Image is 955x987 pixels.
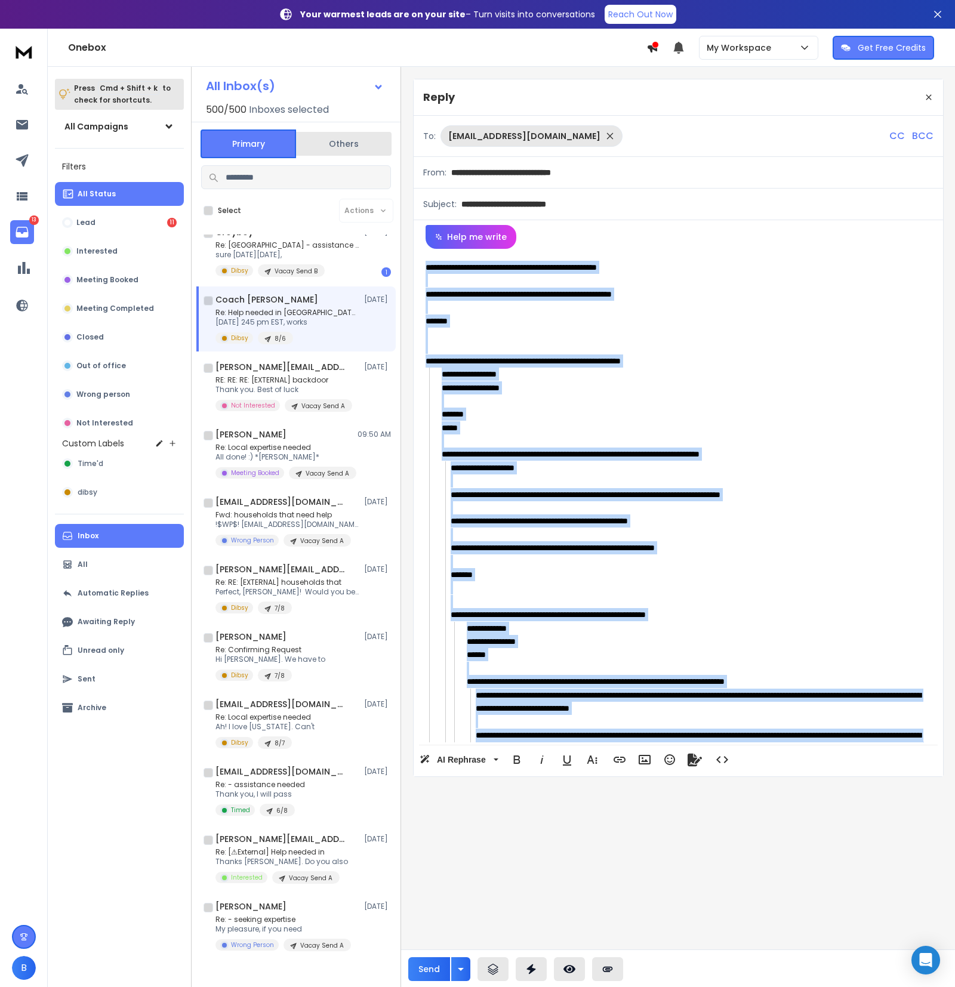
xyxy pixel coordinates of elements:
button: Help me write [426,225,516,249]
p: [DATE] [364,497,391,507]
button: Inbox [55,524,184,548]
p: [DATE] [364,767,391,776]
p: Sent [78,674,95,684]
h1: [EMAIL_ADDRESS][DOMAIN_NAME] [215,496,347,508]
span: 500 / 500 [206,103,247,117]
p: [EMAIL_ADDRESS][DOMAIN_NAME] [448,130,600,142]
p: Automatic Replies [78,588,149,598]
p: Re: - assistance needed [215,780,305,789]
p: My pleasure, if you need [215,924,351,934]
p: Re: Help needed in [GEOGRAPHIC_DATA] [215,308,359,317]
h1: [PERSON_NAME] [215,631,286,643]
span: Time'd [78,459,103,468]
button: Others [296,131,392,157]
h1: [PERSON_NAME][EMAIL_ADDRESS][PERSON_NAME][DOMAIN_NAME] [215,833,347,845]
p: Not Interested [76,418,133,428]
p: Vacay Send A [301,402,345,411]
p: !$WP$! [EMAIL_ADDRESS][DOMAIN_NAME] ---------- Forwarded message --------- From: [PERSON_NAME] [215,520,359,529]
button: Meeting Completed [55,297,184,320]
button: Out of office [55,354,184,378]
p: Vacay Send A [289,874,332,883]
strong: Your warmest leads are on your site [300,8,466,20]
p: Dibsy [231,334,248,343]
h1: Coach [PERSON_NAME] [215,294,318,306]
h1: Onebox [68,41,646,55]
p: Thanks [PERSON_NAME]. Do you also [215,857,348,866]
span: Cmd + Shift + k [98,81,159,95]
h1: [PERSON_NAME][EMAIL_ADDRESS][DOMAIN_NAME] [215,563,347,575]
p: Dibsy [231,266,248,275]
button: AI Rephrase [417,748,501,772]
p: [DATE] [364,699,391,709]
a: Reach Out Now [605,5,676,24]
p: 6/8 [276,806,288,815]
h3: Filters [55,158,184,175]
p: 7/8 [275,604,285,613]
p: Interested [76,246,118,256]
div: 11 [167,218,177,227]
p: Re: RE: [EXTERNAL] households that [215,578,359,587]
p: Re: [GEOGRAPHIC_DATA] - assistance needed [215,240,359,250]
button: More Text [581,748,603,772]
p: Thank you. Best of luck [215,385,352,394]
p: Dibsy [231,671,248,680]
h1: [EMAIL_ADDRESS][DOMAIN_NAME] [215,698,347,710]
p: Re: Local expertise needed [215,713,315,722]
p: Vacay Send A [306,469,349,478]
p: Dibsy [231,738,248,747]
p: [DATE] [364,295,391,304]
h1: [EMAIL_ADDRESS][DOMAIN_NAME] [215,766,347,778]
p: Perfect, [PERSON_NAME]! Would you be interested [215,587,359,597]
p: To: [423,130,436,142]
h1: All Inbox(s) [206,80,275,92]
h3: Custom Labels [62,437,124,449]
p: Meeting Booked [231,468,279,477]
p: Inbox [78,531,98,541]
button: Emoticons [658,748,681,772]
p: BCC [912,129,934,143]
button: Archive [55,696,184,720]
p: All [78,560,88,569]
p: Lead [76,218,95,227]
div: 1 [381,267,391,277]
button: Sent [55,667,184,691]
p: Timed [231,806,250,815]
p: 09:50 AM [358,430,391,439]
p: – Turn visits into conversations [300,8,595,20]
span: AI Rephrase [435,755,488,765]
button: B [12,956,36,980]
button: Signature [683,748,706,772]
button: All Campaigns [55,115,184,138]
p: All done! :) *[PERSON_NAME]* [215,452,356,462]
button: Time'd [55,452,184,476]
p: Vacay Send B [275,267,318,276]
p: Meeting Booked [76,275,138,285]
p: From: [423,166,446,178]
p: Hi [PERSON_NAME]. We have to [215,655,325,664]
p: [DATE] [364,834,391,844]
button: dibsy [55,480,184,504]
p: sure [DATE][DATE], [215,250,359,260]
p: Re: Local expertise needed [215,443,356,452]
p: Wrong person [76,390,130,399]
p: Re: [⚠External] Help needed in [215,847,348,857]
p: [DATE] [364,632,391,641]
p: [DATE] [364,362,391,372]
button: Awaiting Reply [55,610,184,634]
p: RE: RE: RE: [EXTERNAL] backdoor [215,375,352,385]
button: Wrong person [55,383,184,406]
p: Closed [76,332,104,342]
p: [DATE] [364,565,391,574]
span: dibsy [78,488,97,497]
button: Get Free Credits [833,36,934,60]
button: Italic (⌘I) [531,748,553,772]
h1: [PERSON_NAME] [215,900,286,912]
p: [DATE] [364,902,391,911]
p: Thank you, I will pass [215,789,305,799]
p: Wrong Person [231,940,274,949]
button: Closed [55,325,184,349]
h1: [PERSON_NAME] [215,428,286,440]
p: Fwd: households that need help [215,510,359,520]
p: All Status [78,189,116,199]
